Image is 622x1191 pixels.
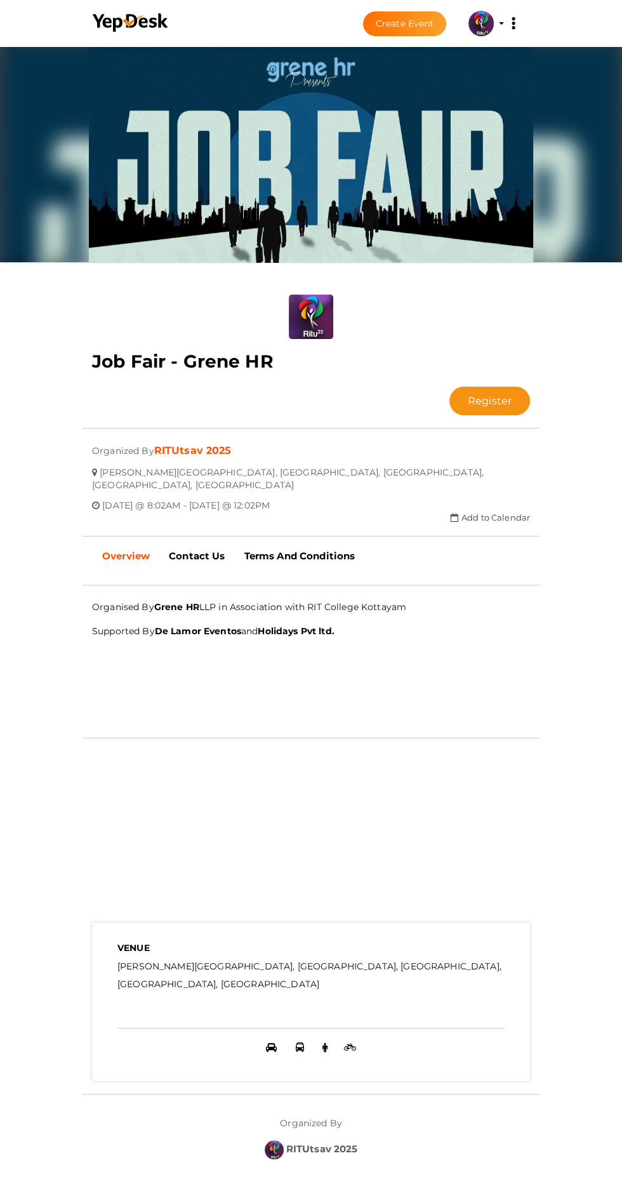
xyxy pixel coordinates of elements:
[280,1107,342,1129] label: Organized By
[155,625,241,637] b: De Lamor Eventos
[102,490,270,511] span: [DATE] @ 8:02AM - [DATE] @ 12:02PM
[92,436,154,456] span: Organized By
[92,622,530,640] p: Supported By and
[89,41,533,263] img: 94ZJ1M3S_normal.jpeg
[363,11,447,36] button: Create Event
[258,625,334,637] b: Holidays Pvt ltd.
[92,350,274,372] b: Job Fair - Grene HR
[286,1143,358,1155] b: RITUtsav 2025
[449,387,530,415] button: Register
[451,512,530,522] a: Add to Calendar
[117,942,150,954] b: VENUE
[154,601,199,613] b: Grene HR
[93,540,159,572] a: Overview
[468,11,494,36] img: 5BK8ZL5P_small.png
[117,957,505,993] label: [PERSON_NAME][GEOGRAPHIC_DATA], [GEOGRAPHIC_DATA], [GEOGRAPHIC_DATA], [GEOGRAPHIC_DATA], [GEOGRAP...
[235,540,365,572] a: Terms And Conditions
[159,540,234,572] a: Contact Us
[92,457,484,491] span: [PERSON_NAME][GEOGRAPHIC_DATA], [GEOGRAPHIC_DATA], [GEOGRAPHIC_DATA], [GEOGRAPHIC_DATA], [GEOGRAP...
[169,550,225,562] b: Contact Us
[244,550,355,562] b: Terms And Conditions
[265,1140,284,1159] img: 5BK8ZL5P_small.png
[154,444,232,456] a: RITUtsav 2025
[92,598,530,616] p: Organised By LLP in Association with RIT College Kottayam
[102,550,150,562] b: Overview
